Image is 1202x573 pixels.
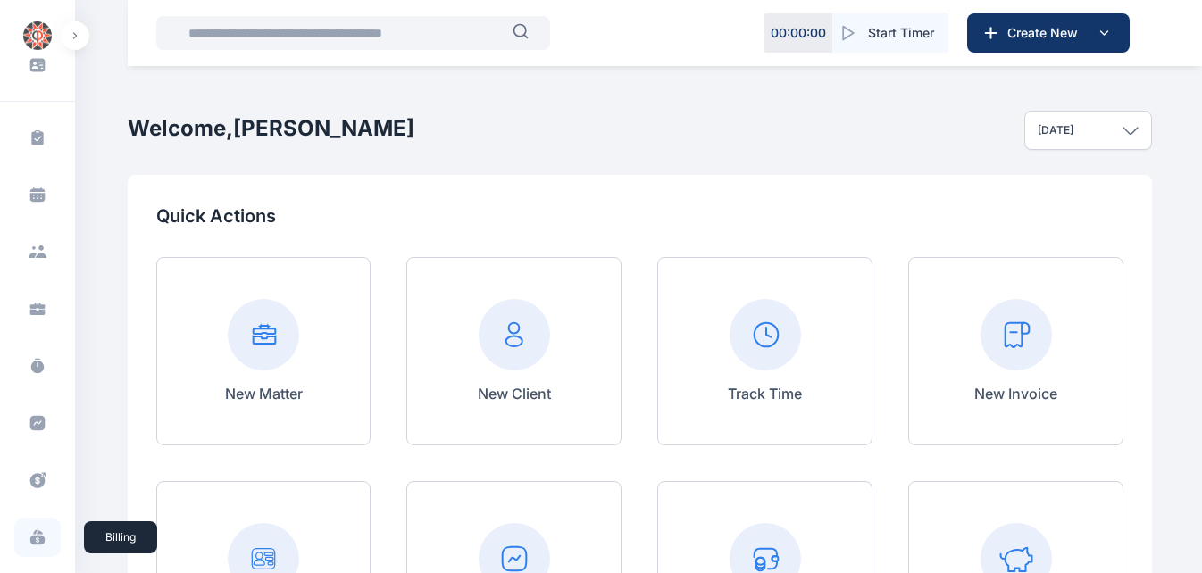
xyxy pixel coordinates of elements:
[832,13,948,53] button: Start Timer
[728,383,802,404] p: Track Time
[1038,123,1073,137] p: [DATE]
[225,383,303,404] p: New Matter
[156,203,1123,228] p: Quick Actions
[974,383,1057,404] p: New Invoice
[868,24,934,42] span: Start Timer
[128,114,414,143] h2: Welcome, [PERSON_NAME]
[967,13,1130,53] button: Create New
[771,24,826,42] p: 00 : 00 : 00
[478,383,551,404] p: New Client
[1000,24,1093,42] span: Create New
